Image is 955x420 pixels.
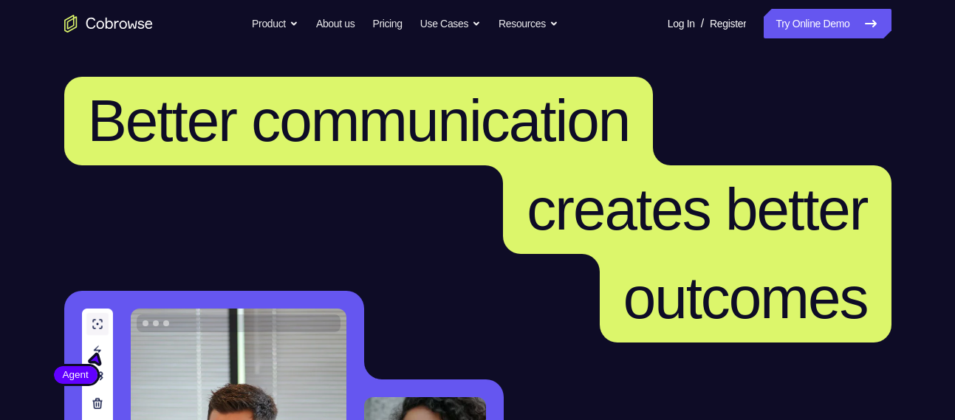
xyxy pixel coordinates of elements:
button: Product [252,9,298,38]
a: Go to the home page [64,15,153,32]
span: / [701,15,704,32]
a: Try Online Demo [764,9,891,38]
span: Agent [54,368,97,382]
a: Pricing [372,9,402,38]
span: creates better [527,176,867,242]
a: Log In [668,9,695,38]
span: Better communication [88,88,630,154]
button: Use Cases [420,9,481,38]
a: About us [316,9,355,38]
span: outcomes [623,265,868,331]
button: Resources [499,9,558,38]
a: Register [710,9,746,38]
